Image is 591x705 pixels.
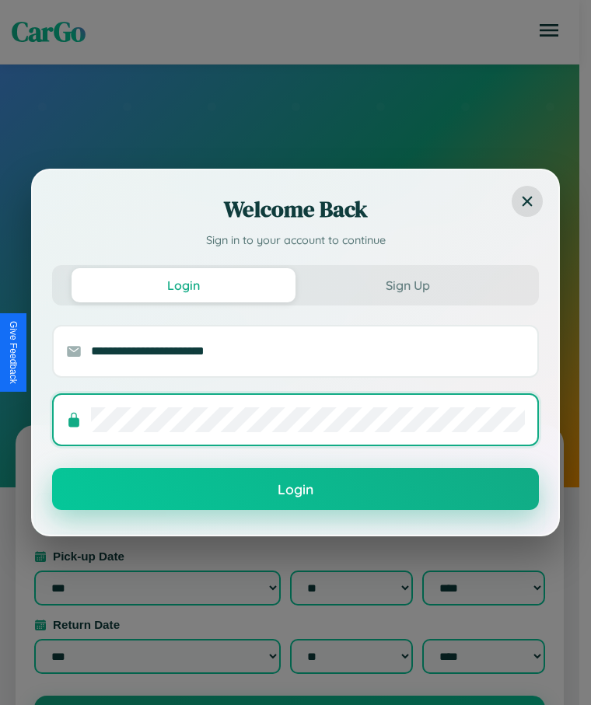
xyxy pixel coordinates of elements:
div: Give Feedback [8,321,19,384]
button: Sign Up [295,268,519,302]
button: Login [52,468,539,510]
h2: Welcome Back [52,194,539,225]
p: Sign in to your account to continue [52,232,539,250]
button: Login [72,268,295,302]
